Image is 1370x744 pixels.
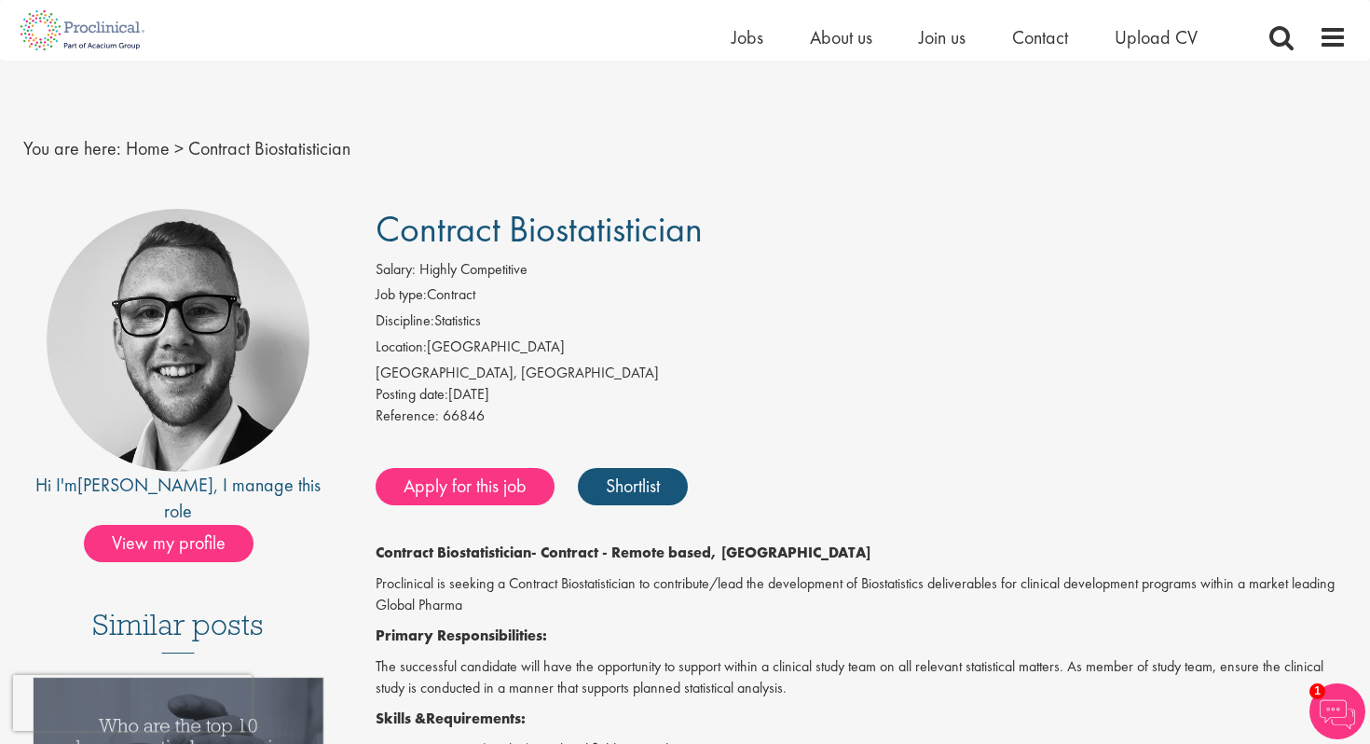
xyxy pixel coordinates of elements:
[376,709,426,728] strong: Skills &
[23,136,121,160] span: You are here:
[376,337,427,358] label: Location:
[443,406,485,425] span: 66846
[188,136,350,160] span: Contract Biostatistician
[13,675,252,731] iframe: reCAPTCHA
[376,468,555,505] a: Apply for this job
[426,709,526,728] strong: Requirements:
[419,259,527,279] span: Highly Competitive
[376,573,1348,616] p: Proclinical is seeking a Contract Biostatistician to contribute/lead the development of Biostatis...
[578,468,688,505] a: Shortlist
[376,310,434,332] label: Discipline:
[376,543,531,562] strong: Contract Biostatistician
[376,284,1348,310] li: Contract
[376,384,1348,406] div: [DATE]
[47,209,309,472] img: imeage of recruiter George Breen
[1309,683,1325,699] span: 1
[531,543,870,562] strong: - Contract - Remote based, [GEOGRAPHIC_DATA]
[84,525,253,562] span: View my profile
[376,656,1348,699] p: The successful candidate will have the opportunity to support within a clinical study team on all...
[376,205,703,253] span: Contract Biostatistician
[376,337,1348,363] li: [GEOGRAPHIC_DATA]
[1012,25,1068,49] a: Contact
[126,136,170,160] a: breadcrumb link
[732,25,763,49] a: Jobs
[23,472,334,525] div: Hi I'm , I manage this role
[376,384,448,404] span: Posting date:
[1115,25,1198,49] a: Upload CV
[376,310,1348,337] li: Statistics
[376,363,1348,384] div: [GEOGRAPHIC_DATA], [GEOGRAPHIC_DATA]
[1309,683,1365,739] img: Chatbot
[77,473,213,497] a: [PERSON_NAME]
[376,259,416,281] label: Salary:
[174,136,184,160] span: >
[376,406,439,427] label: Reference:
[810,25,872,49] a: About us
[376,284,427,306] label: Job type:
[376,626,547,645] strong: Primary Responsibilities:
[84,529,272,553] a: View my profile
[92,609,264,654] h3: Similar posts
[919,25,966,49] a: Join us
